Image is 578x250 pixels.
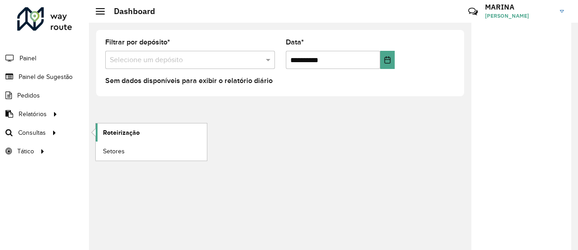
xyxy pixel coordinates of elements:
[105,37,170,48] label: Filtrar por depósito
[17,91,40,100] span: Pedidos
[19,72,73,82] span: Painel de Sugestão
[463,2,483,21] a: Contato Rápido
[380,51,395,69] button: Choose Date
[485,3,553,11] h3: MARINA
[286,37,304,48] label: Data
[17,147,34,156] span: Tático
[105,6,155,16] h2: Dashboard
[19,109,47,119] span: Relatórios
[18,128,46,137] span: Consultas
[20,54,36,63] span: Painel
[96,142,207,160] a: Setores
[96,123,207,142] a: Roteirização
[103,128,140,137] span: Roteirização
[485,12,553,20] span: [PERSON_NAME]
[103,147,125,156] span: Setores
[105,75,273,86] label: Sem dados disponíveis para exibir o relatório diário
